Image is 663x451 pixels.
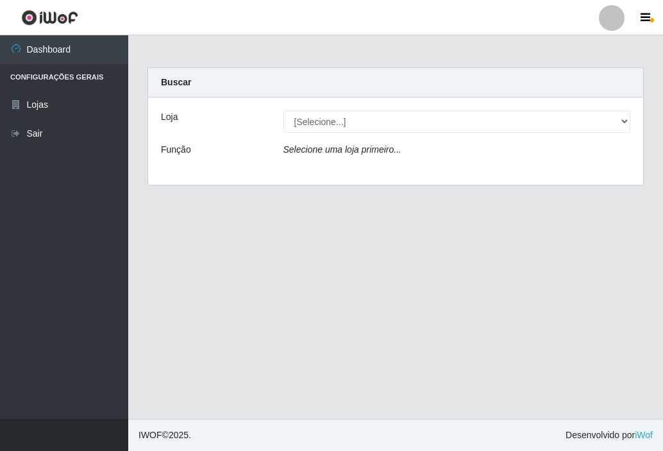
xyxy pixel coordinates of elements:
label: Loja [161,110,178,124]
span: Desenvolvido por [566,429,653,442]
label: Função [161,143,191,157]
span: © 2025 . [138,429,191,442]
i: Selecione uma loja primeiro... [283,144,401,155]
strong: Buscar [161,77,191,87]
span: IWOF [138,430,162,440]
img: CoreUI Logo [21,10,78,26]
a: iWof [635,430,653,440]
